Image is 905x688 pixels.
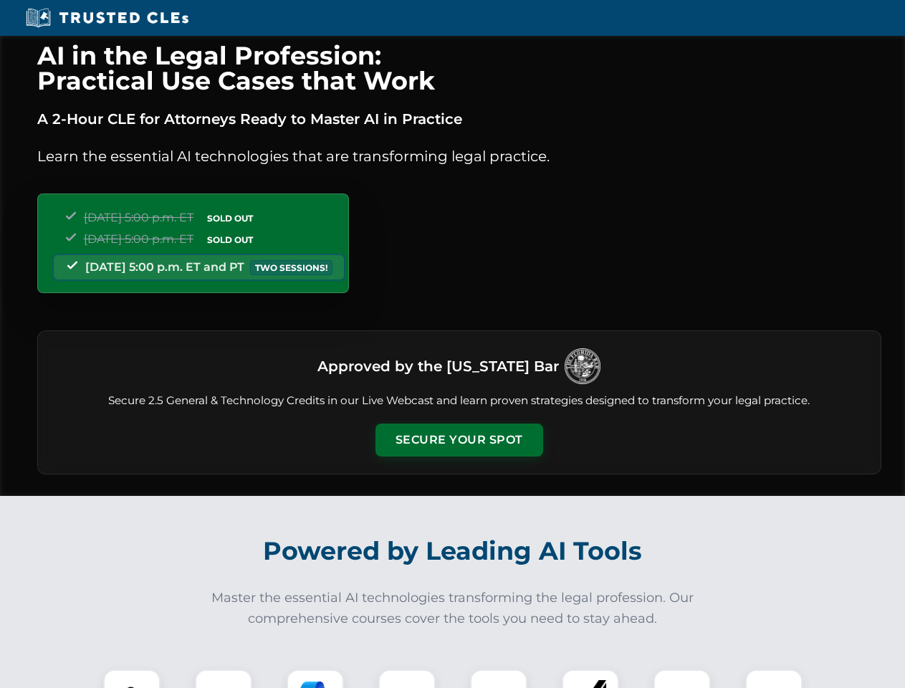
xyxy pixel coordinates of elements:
p: Learn the essential AI technologies that are transforming legal practice. [37,145,881,168]
img: Logo [565,348,600,384]
p: A 2-Hour CLE for Attorneys Ready to Master AI in Practice [37,107,881,130]
span: [DATE] 5:00 p.m. ET [84,232,193,246]
button: Secure Your Spot [375,424,543,457]
h3: Approved by the [US_STATE] Bar [317,353,559,379]
p: Master the essential AI technologies transforming the legal profession. Our comprehensive courses... [202,588,704,629]
p: Secure 2.5 General & Technology Credits in our Live Webcast and learn proven strategies designed ... [55,393,863,409]
span: [DATE] 5:00 p.m. ET [84,211,193,224]
span: SOLD OUT [202,211,258,226]
h1: AI in the Legal Profession: Practical Use Cases that Work [37,43,881,93]
span: SOLD OUT [202,232,258,247]
img: Trusted CLEs [21,7,193,29]
h2: Powered by Leading AI Tools [56,526,850,576]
